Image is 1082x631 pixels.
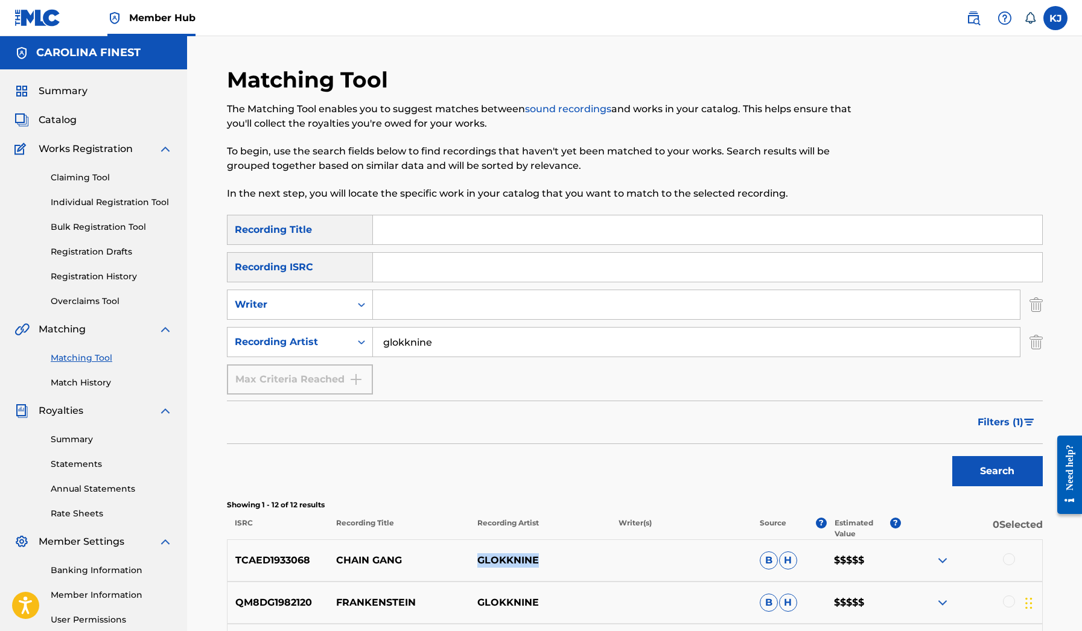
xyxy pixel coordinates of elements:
p: TCAED1933068 [228,553,329,568]
p: Estimated Value [835,518,890,539]
a: Member Information [51,589,173,601]
h5: CAROLINA FINEST [36,46,141,60]
a: Claiming Tool [51,171,173,184]
p: Source [760,518,786,539]
p: GLOKKNINE [469,595,611,610]
span: ? [816,518,827,528]
a: User Permissions [51,614,173,626]
a: Overclaims Tool [51,295,173,308]
p: QM8DG1982120 [228,595,329,610]
img: Works Registration [14,142,30,156]
img: Delete Criterion [1029,290,1043,320]
p: $$$$$ [826,553,901,568]
iframe: Chat Widget [1022,573,1082,631]
span: Member Hub [129,11,196,25]
a: CatalogCatalog [14,113,77,127]
p: Recording Title [328,518,469,539]
a: Matching Tool [51,352,173,364]
a: Registration Drafts [51,246,173,258]
img: expand [935,553,950,568]
div: Drag [1025,585,1033,621]
span: B [760,594,778,612]
span: Filters ( 1 ) [978,415,1023,430]
p: Recording Artist [469,518,611,539]
button: Search [952,456,1043,486]
p: To begin, use the search fields below to find recordings that haven't yet been matched to your wo... [227,144,855,173]
img: Accounts [14,46,29,60]
img: expand [158,534,173,549]
img: search [966,11,981,25]
a: Statements [51,458,173,471]
span: H [779,594,797,612]
span: Matching [39,322,86,337]
p: $$$$$ [826,595,901,610]
img: filter [1024,419,1034,426]
a: Banking Information [51,564,173,577]
span: Royalties [39,404,83,418]
iframe: Resource Center [1048,425,1082,524]
span: B [760,551,778,569]
p: GLOKKNINE [469,553,611,568]
p: The Matching Tool enables you to suggest matches between and works in your catalog. This helps en... [227,102,855,131]
p: 0 Selected [901,518,1042,539]
p: ISRC [227,518,328,539]
p: Writer(s) [611,518,752,539]
a: Public Search [961,6,985,30]
h2: Matching Tool [227,66,394,94]
a: Rate Sheets [51,507,173,520]
a: Registration History [51,270,173,283]
img: MLC Logo [14,9,61,27]
button: Filters (1) [970,407,1043,437]
span: H [779,551,797,569]
span: Member Settings [39,534,124,549]
span: Catalog [39,113,77,127]
img: expand [158,404,173,418]
div: User Menu [1043,6,1068,30]
img: Matching [14,322,30,337]
a: Summary [51,433,173,446]
img: Member Settings [14,534,29,549]
img: Summary [14,84,29,98]
form: Search Form [227,215,1043,492]
img: expand [158,322,173,337]
img: Top Rightsholder [107,11,122,25]
a: Match History [51,376,173,389]
span: Works Registration [39,142,133,156]
a: SummarySummary [14,84,88,98]
img: expand [935,595,950,610]
a: Bulk Registration Tool [51,221,173,233]
div: Writer [235,297,343,312]
span: ? [890,518,901,528]
div: Notifications [1024,12,1036,24]
a: Annual Statements [51,483,173,495]
img: Royalties [14,404,29,418]
p: FRANKENSTEIN [328,595,469,610]
a: sound recordings [525,103,611,115]
a: Individual Registration Tool [51,196,173,209]
p: CHAIN GANG [328,553,469,568]
img: help [998,11,1012,25]
img: Catalog [14,113,29,127]
p: Showing 1 - 12 of 12 results [227,499,1043,510]
div: Recording Artist [235,335,343,349]
span: Summary [39,84,88,98]
div: Help [993,6,1017,30]
img: expand [158,142,173,156]
img: Delete Criterion [1029,327,1043,357]
p: In the next step, you will locate the specific work in your catalog that you want to match to the... [227,186,855,201]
